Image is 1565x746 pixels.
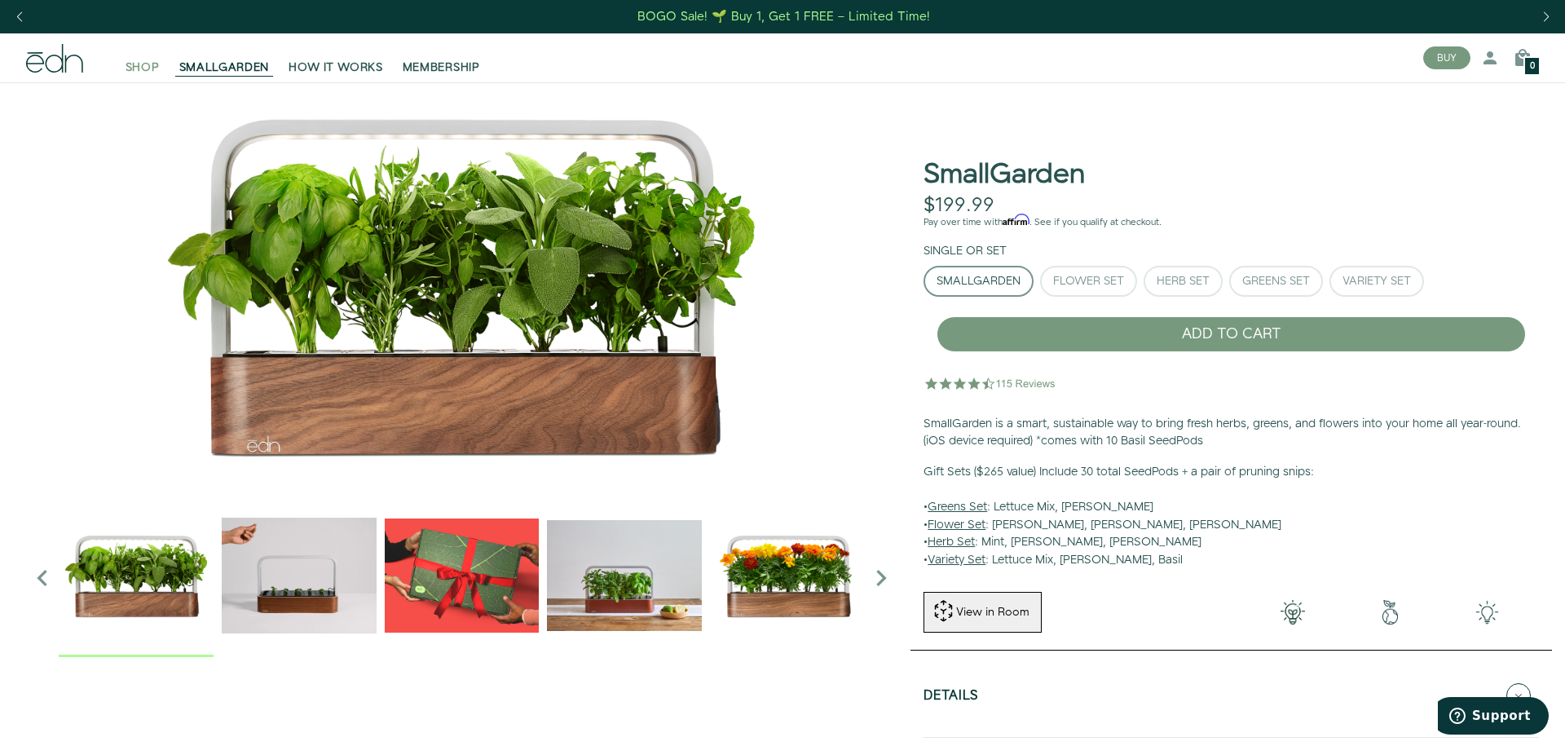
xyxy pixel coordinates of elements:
[924,464,1314,480] b: Gift Sets ($265 value) Include 30 total SeedPods + a pair of pruning snips:
[59,498,214,657] div: 1 / 6
[924,266,1034,297] button: SmallGarden
[1342,600,1439,625] img: green-earth.png
[924,667,1539,724] button: Details
[222,498,377,653] img: edn-trim-basil.2021-09-07_14_55_24_1024x.gif
[1242,276,1310,287] div: Greens Set
[928,552,985,568] u: Variety Set
[222,498,377,657] div: 2 / 6
[126,60,160,76] span: SHOP
[924,243,1007,259] label: Single or Set
[1245,600,1342,625] img: 001-light-bulb.png
[403,60,480,76] span: MEMBERSHIP
[637,8,930,25] div: BOGO Sale! 🌱 Buy 1, Get 1 FREE – Limited Time!
[1053,276,1124,287] div: Flower Set
[928,517,985,533] u: Flower Set
[924,215,1539,230] p: Pay over time with . See if you qualify at checkout.
[26,82,897,490] img: Official-EDN-SMALLGARDEN-HERB-HERO-SLV-2000px_4096x.png
[924,689,979,708] h5: Details
[924,592,1042,633] button: View in Room
[547,498,702,657] div: 4 / 6
[1439,600,1536,625] img: edn-smallgarden-tech.png
[279,40,392,76] a: HOW IT WORKS
[710,498,865,657] div: 5 / 6
[928,534,975,550] u: Herb Set
[1157,276,1210,287] div: Herb Set
[924,194,994,218] div: $199.99
[1144,266,1223,297] button: Herb Set
[1003,214,1029,226] span: Affirm
[1423,46,1470,69] button: BUY
[116,40,170,76] a: SHOP
[637,4,932,29] a: BOGO Sale! 🌱 Buy 1, Get 1 FREE – Limited Time!
[954,604,1031,620] div: View in Room
[710,498,865,653] img: edn-smallgarden-marigold-hero-SLV-2000px_1024x.png
[1229,266,1323,297] button: Greens Set
[1040,266,1137,297] button: Flower Set
[937,276,1021,287] div: SmallGarden
[59,498,214,653] img: Official-EDN-SMALLGARDEN-HERB-HERO-SLV-2000px_1024x.png
[1329,266,1424,297] button: Variety Set
[385,498,540,657] div: 3 / 6
[547,498,702,653] img: edn-smallgarden-mixed-herbs-table-product-2000px_1024x.jpg
[865,562,897,594] i: Next slide
[289,60,382,76] span: HOW IT WORKS
[1438,697,1549,738] iframe: Opens a widget where you can find more information
[393,40,490,76] a: MEMBERSHIP
[26,562,59,594] i: Previous slide
[924,160,1085,190] h1: SmallGarden
[924,367,1058,399] img: 4.5 star rating
[1530,62,1535,71] span: 0
[26,82,897,490] div: 1 / 6
[170,40,280,76] a: SMALLGARDEN
[1342,276,1411,287] div: Variety Set
[179,60,270,76] span: SMALLGARDEN
[924,416,1539,451] p: SmallGarden is a smart, sustainable way to bring fresh herbs, greens, and flowers into your home ...
[928,499,987,515] u: Greens Set
[385,498,540,653] img: EMAILS_-_Holiday_21_PT1_28_9986b34a-7908-4121-b1c1-9595d1e43abe_1024x.png
[937,316,1526,352] button: ADD TO CART
[924,464,1539,570] p: • : Lettuce Mix, [PERSON_NAME] • : [PERSON_NAME], [PERSON_NAME], [PERSON_NAME] • : Mint, [PERSON_...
